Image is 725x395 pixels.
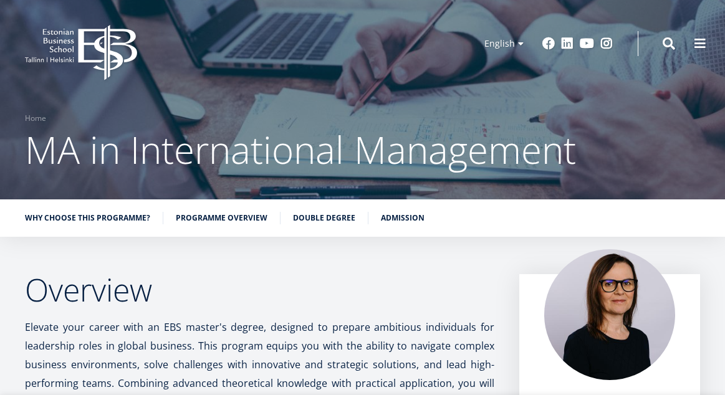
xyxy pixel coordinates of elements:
a: Programme overview [176,212,267,224]
img: Piret Masso [544,249,675,380]
a: Home [25,112,46,125]
a: Admission [381,212,425,224]
h2: Overview [25,274,494,305]
a: Facebook [542,37,555,50]
a: Double Degree [293,212,355,224]
a: Linkedin [561,37,574,50]
a: Youtube [580,37,594,50]
a: Instagram [600,37,613,50]
a: Why choose this programme? [25,212,150,224]
span: MA in International Management [25,124,576,175]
